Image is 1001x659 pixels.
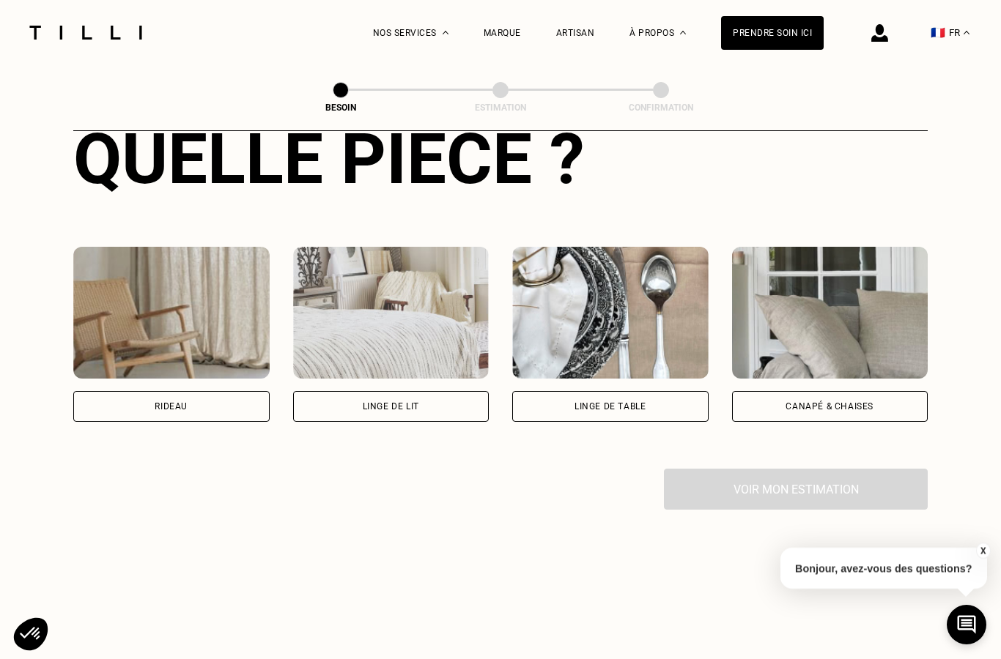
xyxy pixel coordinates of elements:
span: 🇫🇷 [931,26,945,40]
button: X [975,543,990,559]
img: icône connexion [871,24,888,42]
div: Canapé & chaises [786,402,873,411]
img: Menu déroulant [443,31,448,34]
img: menu déroulant [964,31,969,34]
div: Linge de lit [363,402,419,411]
a: Prendre soin ici [721,16,824,50]
div: Estimation [427,103,574,113]
div: Linge de table [575,402,646,411]
img: Tilli retouche votre Canapé & chaises [732,247,928,379]
a: Marque [484,28,521,38]
p: Bonjour, avez-vous des questions? [780,548,987,589]
img: Tilli retouche votre Rideau [73,247,270,379]
img: Logo du service de couturière Tilli [24,26,147,40]
div: Confirmation [588,103,734,113]
img: Tilli retouche votre Linge de lit [293,247,490,379]
div: Quelle pièce ? [73,118,928,200]
img: Menu déroulant à propos [680,31,686,34]
a: Artisan [556,28,595,38]
div: Besoin [267,103,414,113]
img: Tilli retouche votre Linge de table [512,247,709,379]
div: Rideau [155,402,188,411]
